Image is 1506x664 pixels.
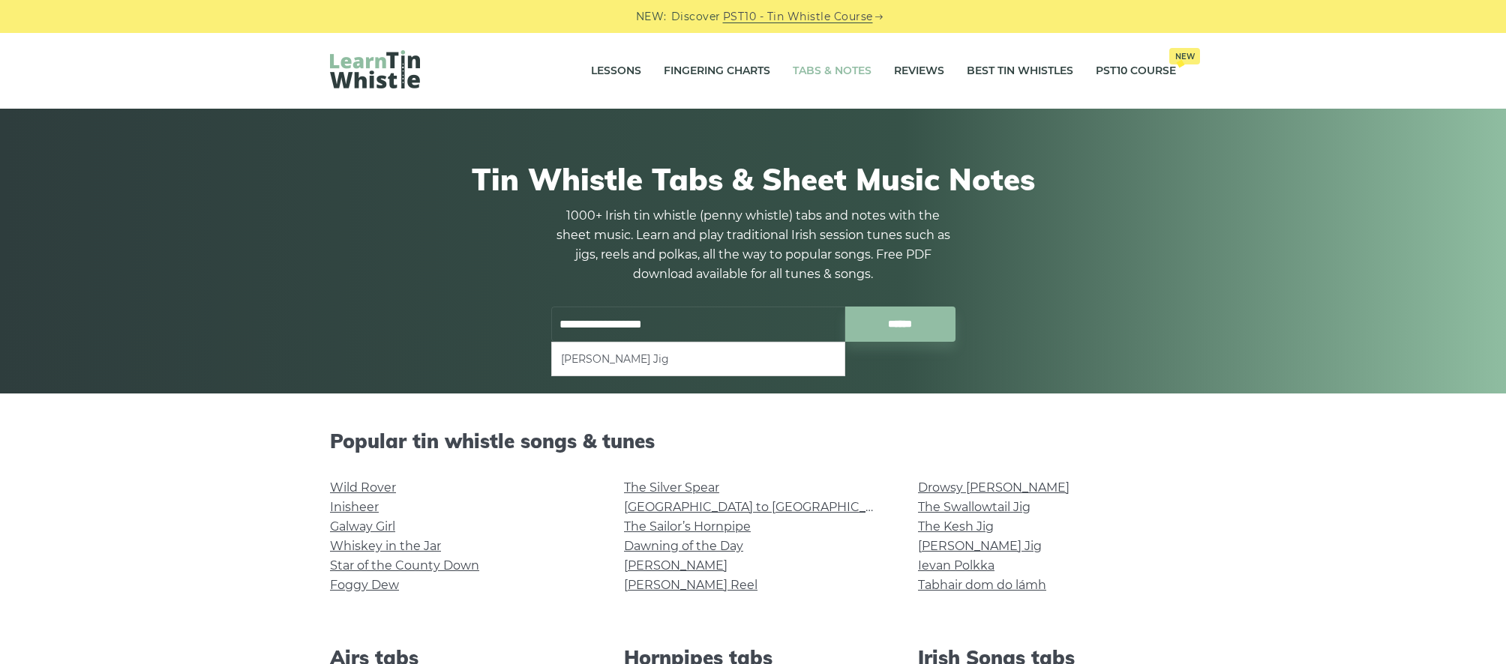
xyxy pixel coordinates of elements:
a: Inisheer [330,500,379,514]
a: Star of the County Down [330,558,479,573]
a: Lessons [591,52,641,90]
a: Galway Girl [330,519,395,534]
a: [PERSON_NAME] [624,558,727,573]
a: Whiskey in the Jar [330,539,441,553]
a: The Silver Spear [624,480,719,495]
p: 1000+ Irish tin whistle (penny whistle) tabs and notes with the sheet music. Learn and play tradi... [550,206,955,284]
li: [PERSON_NAME] Jig [561,350,835,368]
a: Wild Rover [330,480,396,495]
a: The Sailor’s Hornpipe [624,519,751,534]
a: [PERSON_NAME] Reel [624,578,757,592]
a: Fingering Charts [664,52,770,90]
a: Tabs & Notes [793,52,871,90]
a: Ievan Polkka [918,558,994,573]
img: LearnTinWhistle.com [330,50,420,88]
span: New [1169,48,1200,64]
a: Drowsy [PERSON_NAME] [918,480,1069,495]
a: The Kesh Jig [918,519,994,534]
a: Tabhair dom do lámh [918,578,1046,592]
a: PST10 CourseNew [1096,52,1176,90]
a: Dawning of the Day [624,539,743,553]
a: Reviews [894,52,944,90]
a: The Swallowtail Jig [918,500,1030,514]
a: Foggy Dew [330,578,399,592]
h2: Popular tin whistle songs & tunes [330,429,1176,453]
a: Best Tin Whistles [967,52,1073,90]
a: [GEOGRAPHIC_DATA] to [GEOGRAPHIC_DATA] [624,500,901,514]
a: [PERSON_NAME] Jig [918,539,1042,553]
h1: Tin Whistle Tabs & Sheet Music Notes [330,161,1176,197]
